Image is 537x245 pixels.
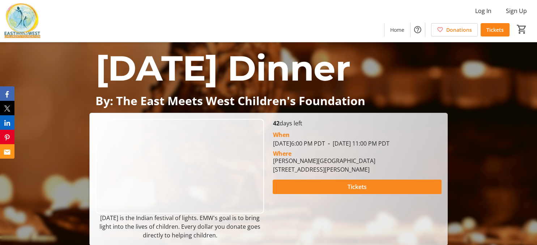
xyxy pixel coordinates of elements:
button: Sign Up [500,5,533,17]
p: days left [273,119,441,128]
a: Donations [431,23,478,36]
a: Home [384,23,410,36]
span: Home [390,26,404,34]
div: When [273,130,289,139]
span: [DATE] Dinner [95,47,350,89]
span: Sign Up [506,7,527,15]
span: Donations [446,26,472,34]
span: [DATE] 11:00 PM PDT [325,139,389,147]
span: Tickets [348,182,367,191]
img: Campaign CTA Media Photo [95,119,264,214]
span: [DATE] 6:00 PM PDT [273,139,325,147]
span: - [325,139,332,147]
img: East Meets West Children's Foundation's Logo [4,3,41,39]
button: Help [410,22,425,37]
p: By: The East Meets West Children's Foundation [95,94,442,107]
button: Log In [469,5,497,17]
span: 42 [273,119,279,127]
span: Tickets [486,26,504,34]
div: Where [273,151,291,156]
span: Log In [475,7,491,15]
p: [DATE] is the Indian festival of lights. EMW's goal is to bring light into the lives of children.... [95,214,264,240]
div: [PERSON_NAME][GEOGRAPHIC_DATA] [273,156,375,165]
button: Tickets [273,180,441,194]
button: Cart [515,23,528,36]
a: Tickets [481,23,510,36]
div: [STREET_ADDRESS][PERSON_NAME] [273,165,375,174]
